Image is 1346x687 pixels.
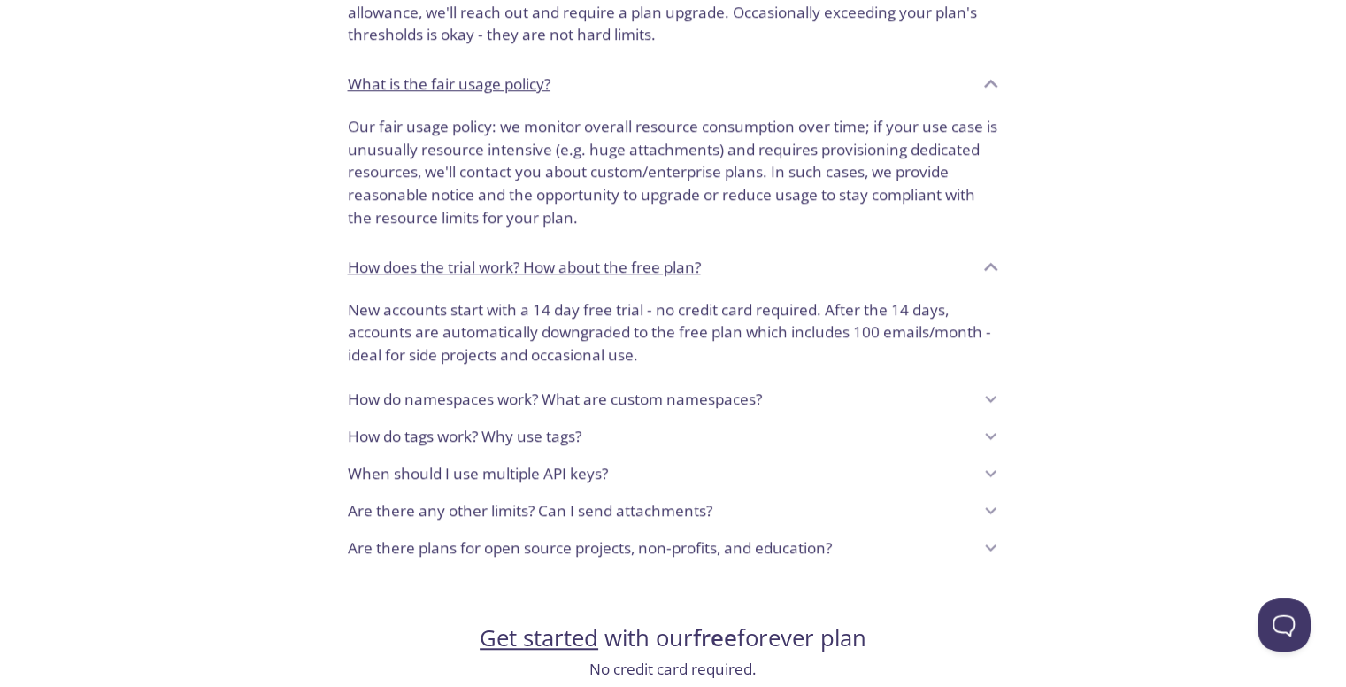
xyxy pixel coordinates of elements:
[334,492,1013,529] div: Are there any other limits? Can I send attachments?
[348,425,581,448] p: How do tags work? Why use tags?
[348,462,608,485] p: When should I use multiple API keys?
[348,256,701,279] p: How does the trial work? How about the free plan?
[1258,598,1311,652] iframe: Help Scout Beacon - Open
[693,622,737,653] strong: free
[334,60,1013,108] div: What is the fair usage policy?
[480,623,866,653] h2: with our forever plan
[334,381,1013,418] div: How do namespaces work? What are custom namespaces?
[348,536,832,560] p: Are there plans for open source projects, non-profits, and education?
[334,418,1013,455] div: How do tags work? Why use tags?
[348,499,712,522] p: Are there any other limits? Can I send attachments?
[334,529,1013,567] div: Are there plans for open source projects, non-profits, and education?
[334,243,1013,291] div: How does the trial work? How about the free plan?
[348,73,550,96] p: What is the fair usage policy?
[348,115,999,229] p: Our fair usage policy: we monitor overall resource consumption over time; if your use case is unu...
[334,291,1013,381] div: How does the trial work? How about the free plan?
[334,455,1013,492] div: When should I use multiple API keys?
[348,298,999,367] p: New accounts start with a 14 day free trial - no credit card required. After the 14 days, account...
[348,388,762,411] p: How do namespaces work? What are custom namespaces?
[480,658,866,681] h3: No credit card required.
[480,622,598,653] a: Get started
